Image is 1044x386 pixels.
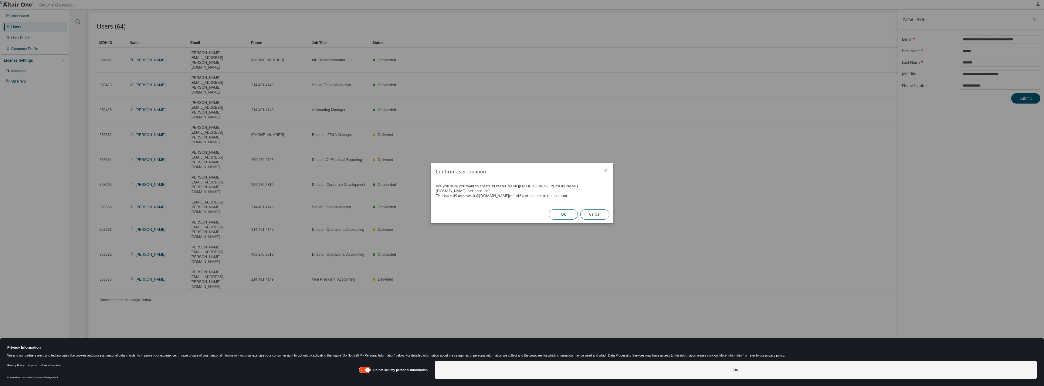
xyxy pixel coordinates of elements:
button: Ok [549,209,578,220]
button: Cancel [580,209,609,220]
div: There are 49 users with @ [DOMAIN_NAME] out of 64 total users in the account. [436,193,608,198]
button: close [603,168,608,173]
div: Are you sure you want to create [PERSON_NAME][EMAIL_ADDRESS][PERSON_NAME][DOMAIN_NAME] user account? [436,184,608,193]
h2: Confirm User creation [431,163,598,180]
